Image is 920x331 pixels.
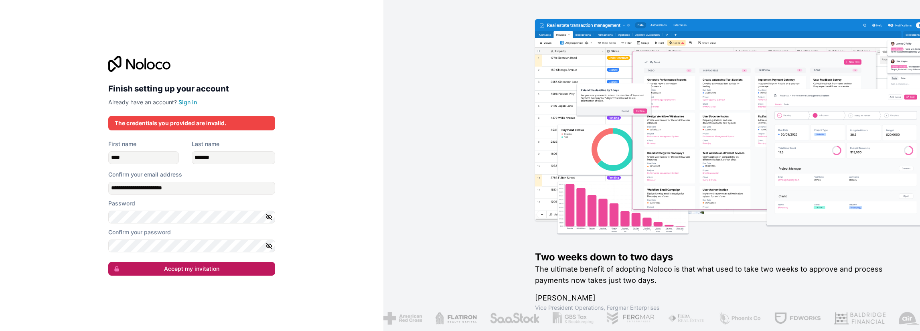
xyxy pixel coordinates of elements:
[435,312,477,325] img: /assets/flatiron-C8eUkumj.png
[535,304,894,312] h1: Vice President Operations , Fergmar Enterprises
[718,312,762,325] img: /assets/phoenix-BREaitsQ.png
[383,312,422,325] img: /assets/american-red-cross-BAupjrZR.png
[108,240,275,252] input: Confirm password
[490,312,540,325] img: /assets/saastock-C6Zbiodz.png
[774,312,821,325] img: /assets/fdworks-Bi04fVtw.png
[192,151,275,164] input: family-name
[535,251,894,264] h1: Two weeks down to two days
[553,312,594,325] img: /assets/gbstax-C-GtDUiK.png
[108,262,275,276] button: Accept my invitation
[108,199,135,207] label: Password
[115,119,269,127] div: The credentials you provided are invalid.
[535,292,894,304] h1: [PERSON_NAME]
[108,99,177,106] span: Already have an account?
[606,312,655,325] img: /assets/fergmar-CudnrXN5.png
[108,140,136,148] label: First name
[108,151,179,164] input: given-name
[108,171,182,179] label: Confirm your email address
[834,312,886,325] img: /assets/baldridge-DxmPIwAm.png
[108,211,275,223] input: Password
[108,182,275,195] input: Email address
[535,264,894,286] h2: The ultimate benefit of adopting Noloco is that what used to take two weeks to approve and proces...
[192,140,219,148] label: Last name
[178,99,197,106] a: Sign in
[108,81,275,96] h2: Finish setting up your account
[668,312,705,325] img: /assets/fiera-fwj2N5v4.png
[108,228,171,236] label: Confirm your password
